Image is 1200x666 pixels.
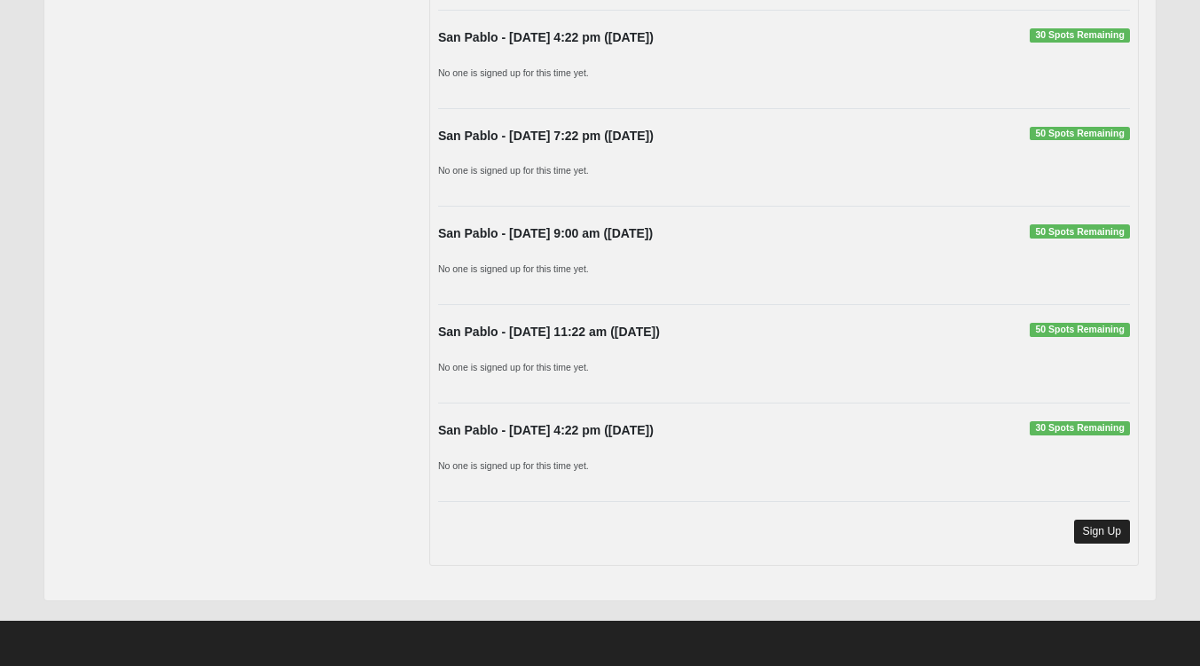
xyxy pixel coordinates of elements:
[438,263,589,274] small: No one is signed up for this time yet.
[438,423,654,437] strong: San Pablo - [DATE] 4:22 pm ([DATE])
[1030,224,1130,239] span: 50 Spots Remaining
[438,325,660,339] strong: San Pablo - [DATE] 11:22 am ([DATE])
[1030,28,1130,43] span: 30 Spots Remaining
[438,30,654,44] strong: San Pablo - [DATE] 4:22 pm ([DATE])
[1030,127,1130,141] span: 50 Spots Remaining
[438,165,589,176] small: No one is signed up for this time yet.
[438,362,589,372] small: No one is signed up for this time yet.
[1074,520,1131,544] a: Sign Up
[438,129,654,143] strong: San Pablo - [DATE] 7:22 pm ([DATE])
[1030,421,1130,435] span: 30 Spots Remaining
[438,460,589,471] small: No one is signed up for this time yet.
[438,67,589,78] small: No one is signed up for this time yet.
[1030,323,1130,337] span: 50 Spots Remaining
[438,226,653,240] strong: San Pablo - [DATE] 9:00 am ([DATE])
